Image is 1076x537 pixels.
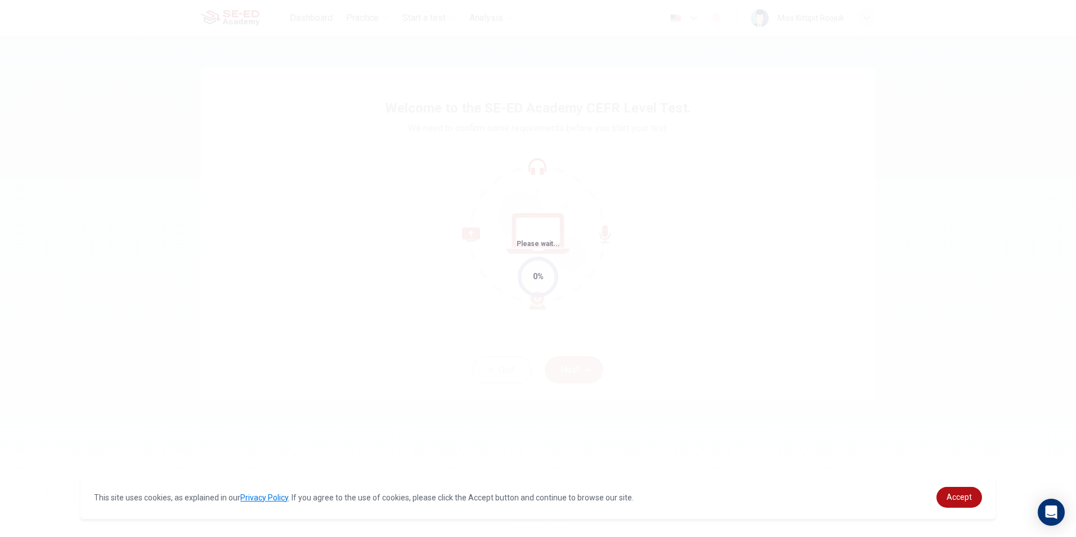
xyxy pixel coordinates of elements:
[80,476,995,519] div: cookieconsent
[947,493,972,502] span: Accept
[517,240,560,248] span: Please wait...
[533,270,544,283] div: 0%
[94,493,634,502] span: This site uses cookies, as explained in our . If you agree to the use of cookies, please click th...
[1038,499,1065,526] div: Open Intercom Messenger
[936,487,982,508] a: dismiss cookie message
[240,493,288,502] a: Privacy Policy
